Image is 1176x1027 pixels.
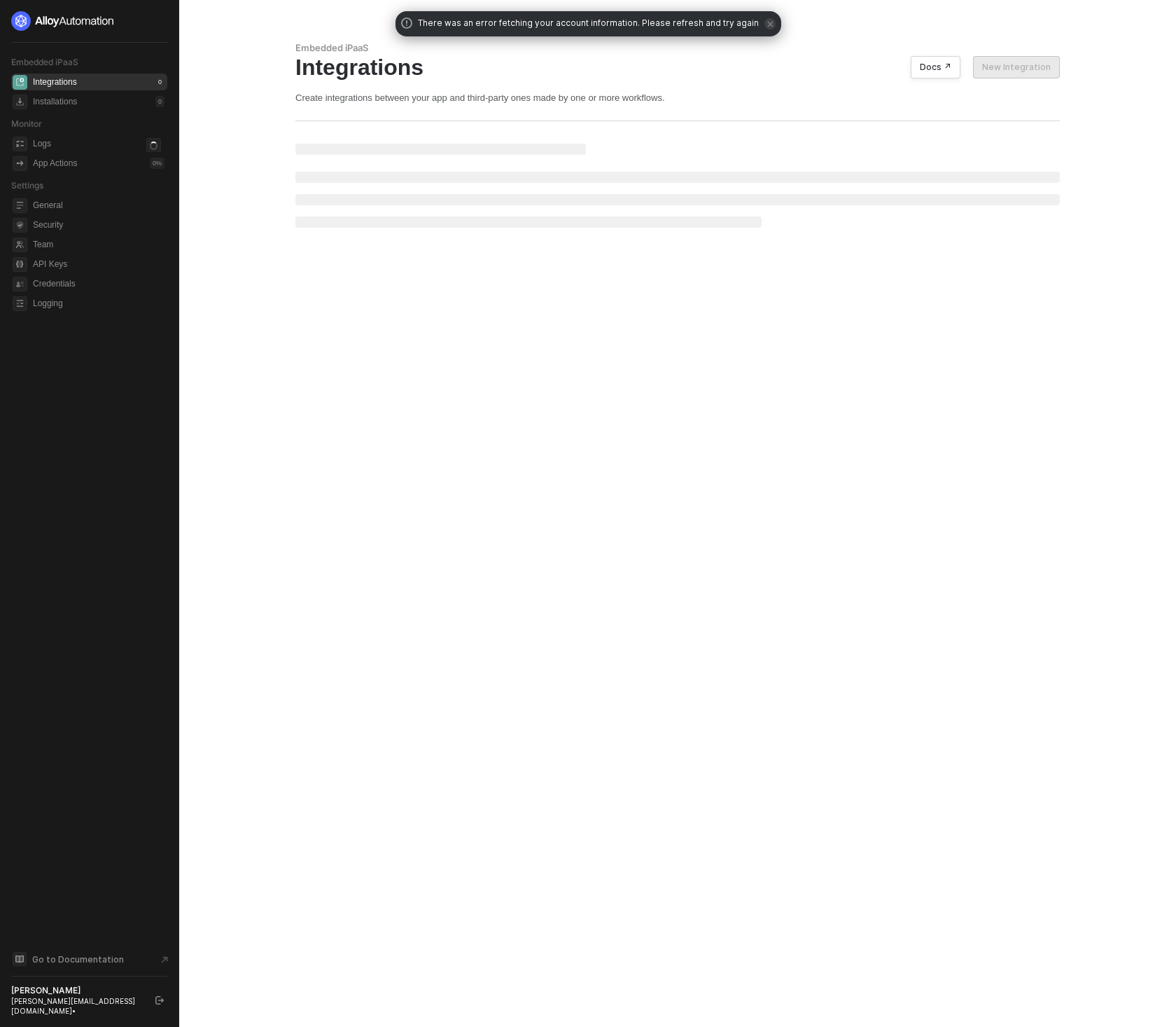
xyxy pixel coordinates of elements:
[33,158,77,170] div: App Actions
[920,62,951,73] div: Docs ↗
[13,75,27,90] span: integrations
[13,95,27,109] span: installations
[11,996,143,1016] div: [PERSON_NAME][EMAIL_ADDRESS][DOMAIN_NAME] •
[33,216,164,233] span: Security
[13,198,27,213] span: general
[157,953,171,967] span: document-arrow
[150,158,164,169] div: 0 %
[33,256,164,273] span: API Keys
[33,76,77,88] div: Integrations
[33,138,51,150] div: Logs
[33,236,164,253] span: Team
[13,296,27,311] span: logging
[32,953,124,965] span: Go to Documentation
[155,76,164,88] div: 0
[13,137,27,151] span: icon-logs
[295,54,1060,81] div: Integrations
[11,11,115,31] img: logo
[11,11,167,31] a: logo
[33,275,164,292] span: Credentials
[418,17,759,31] span: There was an error fetching your account information. Please refresh and try again
[11,951,168,967] a: Knowledge Base
[295,92,1060,104] div: Create integrations between your app and third-party ones made by one or more workflows.
[764,18,776,29] span: icon-close
[13,218,27,233] span: security
[13,277,27,291] span: credentials
[155,996,164,1005] span: logout
[155,96,164,107] div: 0
[13,237,27,252] span: team
[295,42,1060,54] div: Embedded iPaaS
[33,197,164,214] span: General
[11,985,143,996] div: [PERSON_NAME]
[13,952,27,966] span: documentation
[13,257,27,272] span: api-key
[11,57,78,67] span: Embedded iPaaS
[401,18,412,29] span: icon-exclamation
[13,156,27,171] span: icon-app-actions
[973,56,1060,78] button: New Integration
[911,56,960,78] button: Docs ↗
[146,138,161,153] span: icon-loader
[33,96,77,108] div: Installations
[33,295,164,312] span: Logging
[11,118,42,129] span: Monitor
[11,180,43,191] span: Settings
